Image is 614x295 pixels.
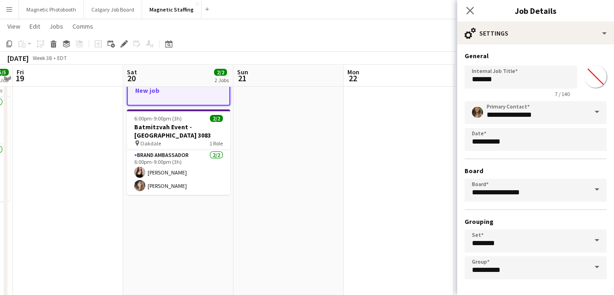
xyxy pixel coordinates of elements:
[30,54,54,61] span: Week 38
[127,150,230,195] app-card-role: Brand Ambassador2/26:00pm-9:00pm (3h)[PERSON_NAME][PERSON_NAME]
[69,20,97,32] a: Comms
[465,167,607,175] h3: Board
[125,73,137,84] span: 20
[236,73,248,84] span: 21
[209,140,223,147] span: 1 Role
[134,115,182,122] span: 6:00pm-9:00pm (3h)
[457,22,614,44] div: Settings
[84,0,142,18] button: Calgary Job Board
[15,73,24,84] span: 19
[49,22,63,30] span: Jobs
[72,22,93,30] span: Comms
[142,0,202,18] button: Magnetic Staffing
[19,0,84,18] button: Magnetic Photobooth
[30,22,40,30] span: Edit
[127,123,230,139] h3: Batmitzvah Event - [GEOGRAPHIC_DATA] 3083
[457,5,614,17] h3: Job Details
[57,54,67,61] div: EDT
[465,217,607,226] h3: Grouping
[17,68,24,76] span: Fri
[7,22,20,30] span: View
[210,115,223,122] span: 2/2
[127,68,137,76] span: Sat
[465,52,607,60] h3: General
[127,109,230,195] app-job-card: 6:00pm-9:00pm (3h)2/2Batmitzvah Event - [GEOGRAPHIC_DATA] 3083 Oakdale1 RoleBrand Ambassador2/26:...
[346,73,359,84] span: 22
[128,86,229,95] h3: New job
[46,20,67,32] a: Jobs
[214,69,227,76] span: 2/2
[140,140,161,147] span: Oakdale
[548,90,577,97] span: 7 / 140
[347,68,359,76] span: Mon
[456,73,468,84] span: 23
[215,77,229,84] div: 2 Jobs
[26,20,44,32] a: Edit
[237,68,248,76] span: Sun
[4,20,24,32] a: View
[7,54,29,63] div: [DATE]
